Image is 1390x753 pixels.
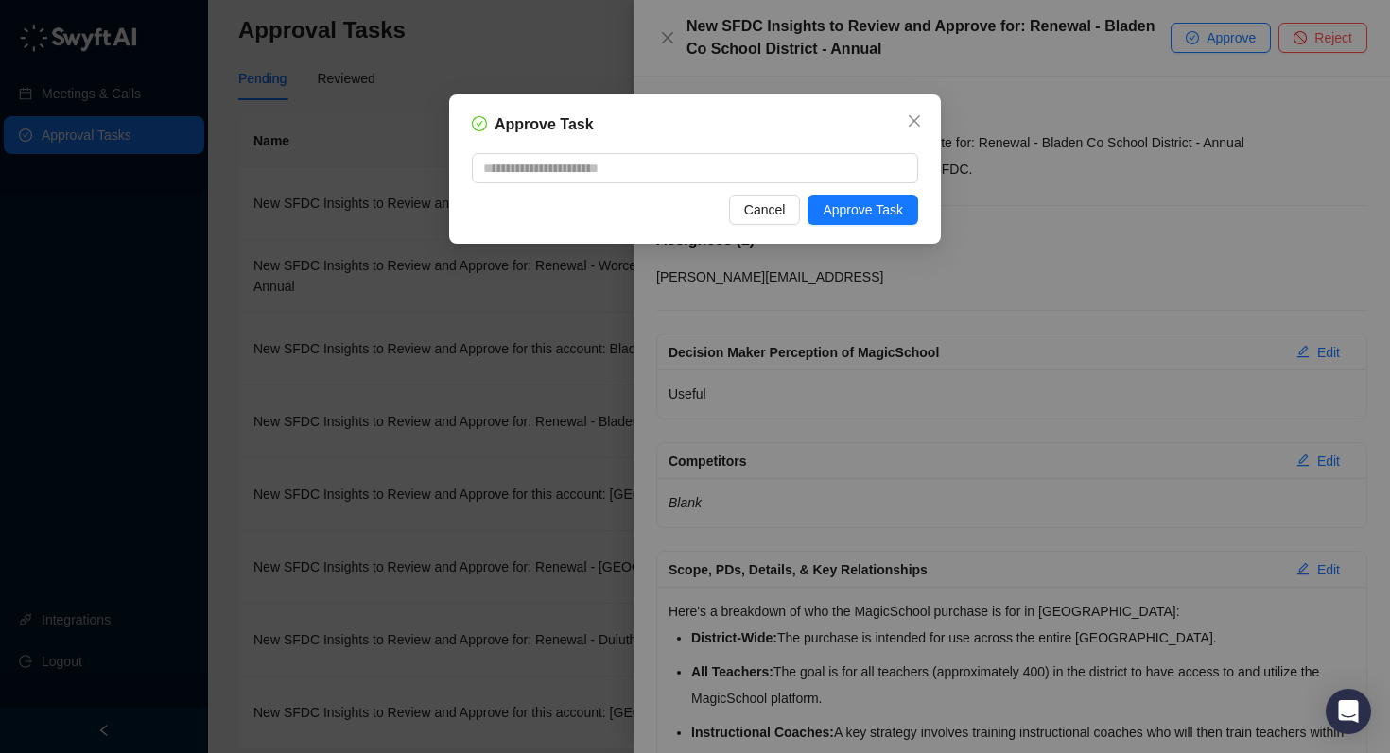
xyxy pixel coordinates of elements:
[1326,689,1371,734] div: Open Intercom Messenger
[729,195,801,225] button: Cancel
[899,106,930,136] button: Close
[808,195,918,225] button: Approve Task
[495,113,594,136] h5: Approve Task
[823,199,903,220] span: Approve Task
[744,199,786,220] span: Cancel
[472,116,487,131] span: check-circle
[907,113,922,128] span: close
